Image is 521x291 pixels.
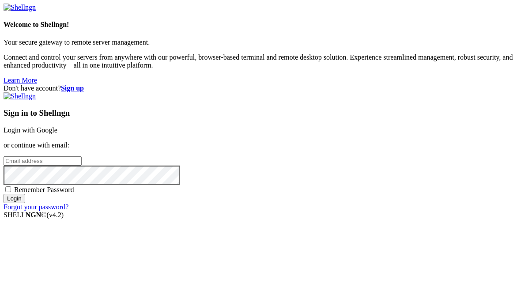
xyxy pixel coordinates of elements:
span: SHELL © [4,211,64,219]
span: 4.2.0 [47,211,64,219]
div: Don't have account? [4,84,517,92]
p: Connect and control your servers from anywhere with our powerful, browser-based terminal and remo... [4,53,517,69]
a: Learn More [4,76,37,84]
input: Login [4,194,25,203]
b: NGN [26,211,42,219]
a: Forgot your password? [4,203,68,211]
input: Email address [4,156,82,166]
p: or continue with email: [4,141,517,149]
input: Remember Password [5,186,11,192]
span: Remember Password [14,186,74,193]
img: Shellngn [4,4,36,11]
p: Your secure gateway to remote server management. [4,38,517,46]
a: Login with Google [4,126,57,134]
img: Shellngn [4,92,36,100]
h4: Welcome to Shellngn! [4,21,517,29]
a: Sign up [61,84,84,92]
h3: Sign in to Shellngn [4,108,517,118]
